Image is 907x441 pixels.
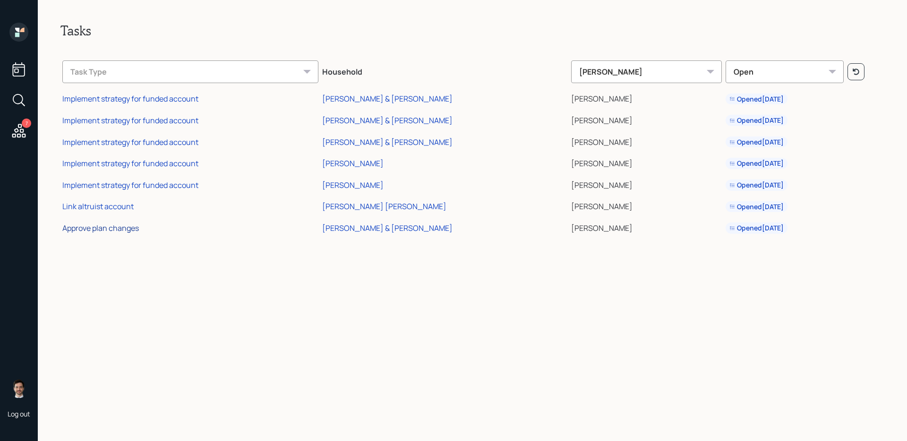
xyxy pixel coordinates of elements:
[9,379,28,398] img: jonah-coleman-headshot.png
[322,158,384,169] div: [PERSON_NAME]
[62,180,198,190] div: Implement strategy for funded account
[62,201,134,212] div: Link altruist account
[62,158,198,169] div: Implement strategy for funded account
[569,151,724,173] td: [PERSON_NAME]
[729,223,784,233] div: Opened [DATE]
[729,180,784,190] div: Opened [DATE]
[62,115,198,126] div: Implement strategy for funded account
[60,23,884,39] h2: Tasks
[62,137,198,147] div: Implement strategy for funded account
[320,54,569,87] th: Household
[62,93,198,104] div: Implement strategy for funded account
[322,223,453,233] div: [PERSON_NAME] & [PERSON_NAME]
[729,137,784,147] div: Opened [DATE]
[322,180,384,190] div: [PERSON_NAME]
[62,223,139,233] div: Approve plan changes
[726,60,844,83] div: Open
[8,409,30,418] div: Log out
[729,202,784,212] div: Opened [DATE]
[322,93,453,104] div: [PERSON_NAME] & [PERSON_NAME]
[322,137,453,147] div: [PERSON_NAME] & [PERSON_NAME]
[322,115,453,126] div: [PERSON_NAME] & [PERSON_NAME]
[729,94,784,104] div: Opened [DATE]
[322,201,446,212] div: [PERSON_NAME] [PERSON_NAME]
[569,216,724,237] td: [PERSON_NAME]
[62,60,318,83] div: Task Type
[22,119,31,128] div: 7
[571,60,722,83] div: [PERSON_NAME]
[569,108,724,130] td: [PERSON_NAME]
[729,116,784,125] div: Opened [DATE]
[569,195,724,216] td: [PERSON_NAME]
[569,130,724,152] td: [PERSON_NAME]
[729,159,784,168] div: Opened [DATE]
[569,87,724,109] td: [PERSON_NAME]
[569,173,724,195] td: [PERSON_NAME]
